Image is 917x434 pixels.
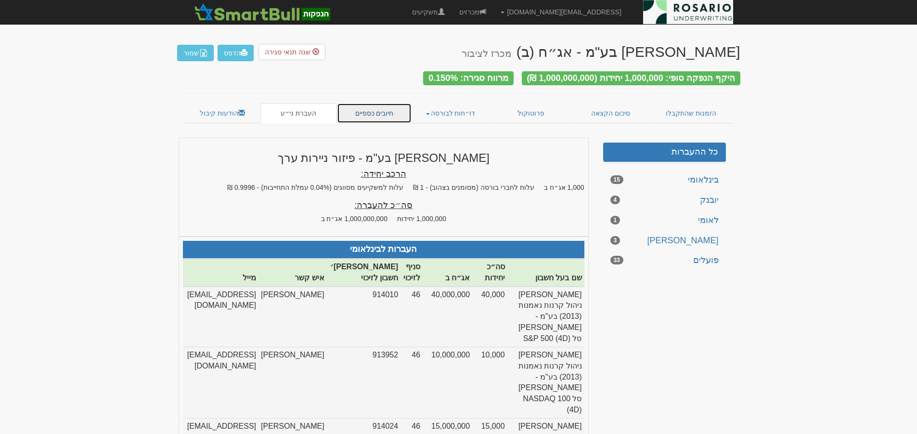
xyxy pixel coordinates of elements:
[413,184,534,191] span: עלות לחברי בורסה (מסומנים בצהוב) - 1 ₪
[327,347,401,418] td: 913952
[423,287,472,347] td: 40,000,000
[183,152,584,164] h3: [PERSON_NAME] בע"מ - פיזור ניירות ערך
[544,184,584,191] span: 1,000 אג״ח ב
[397,215,446,223] span: 1,000,000 יחידות
[200,49,207,57] img: excel-file-white.png
[183,259,258,287] th: מייל
[603,143,726,162] a: כל ההעברות
[610,216,620,224] span: 1
[507,259,584,287] th: שם בעל חשבון
[423,347,472,418] td: 10,000,000
[192,2,333,22] img: SmartBull Logo
[610,256,623,264] span: 33
[184,103,261,123] a: הודעות קיבול
[400,259,423,287] th: סניף לזיכוי
[610,196,620,204] span: 4
[603,211,726,230] a: לאומי
[462,44,740,60] div: [PERSON_NAME] בע"מ - אג״ח (ב)
[227,184,403,191] span: עלות למשקיעים מסווגים (0.04% עמלת התחייבות) - 0.9996 ₪
[572,103,649,123] a: סיכום הקצאה
[321,215,387,223] span: 1,000,000,000 אג״ח ב
[260,103,337,123] a: העברת ני״ע
[258,347,327,418] td: [PERSON_NAME]
[218,45,254,61] a: הדפס
[400,347,423,418] td: 46
[400,287,423,347] td: 46
[361,169,406,179] u: הרכב יחידה:
[522,71,740,85] div: היקף הנפקה סופי: 1,000,000 יחידות (1,000,000,000 ₪)
[258,287,327,347] td: [PERSON_NAME]
[337,103,412,123] a: חיובים כספיים
[327,287,401,347] td: 914010
[183,241,584,259] th: העברות לבינלאומי
[603,231,726,250] a: [PERSON_NAME]
[177,45,214,61] button: שמור
[610,236,620,245] span: 3
[610,175,623,184] span: 15
[472,259,507,287] th: סה״כ יחידות
[265,48,310,56] span: שנה תנאי סגירה
[354,200,413,210] u: סה״כ להעברה:
[603,251,726,270] a: פועלים
[472,287,507,347] td: 40,000
[507,347,584,418] td: [PERSON_NAME] ניהול קרנות נאמנות (2013) בע"מ - [PERSON_NAME] סל NASDAQ 100 (4D)
[490,103,572,123] a: פרוטוקול
[462,48,511,59] small: מכרז לציבור
[603,191,726,210] a: יובנק
[649,103,733,123] a: הזמנות שהתקבלו
[183,287,258,347] td: [EMAIL_ADDRESS][DOMAIN_NAME]
[507,287,584,347] td: [PERSON_NAME] ניהול קרנות נאמנות (2013) בע"מ - [PERSON_NAME] סל S&P 500 (4D)
[183,347,258,418] td: [EMAIL_ADDRESS][DOMAIN_NAME]
[472,347,507,418] td: 10,000
[258,259,327,287] th: איש קשר
[412,103,490,123] a: דו״חות לבורסה
[327,259,401,287] th: [PERSON_NAME]׳ חשבון לזיכוי
[258,44,325,60] button: שנה תנאי סגירה
[603,171,726,190] a: בינלאומי
[423,71,514,85] div: מרווח סגירה: 0.150%
[423,259,472,287] th: אג״ח ב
